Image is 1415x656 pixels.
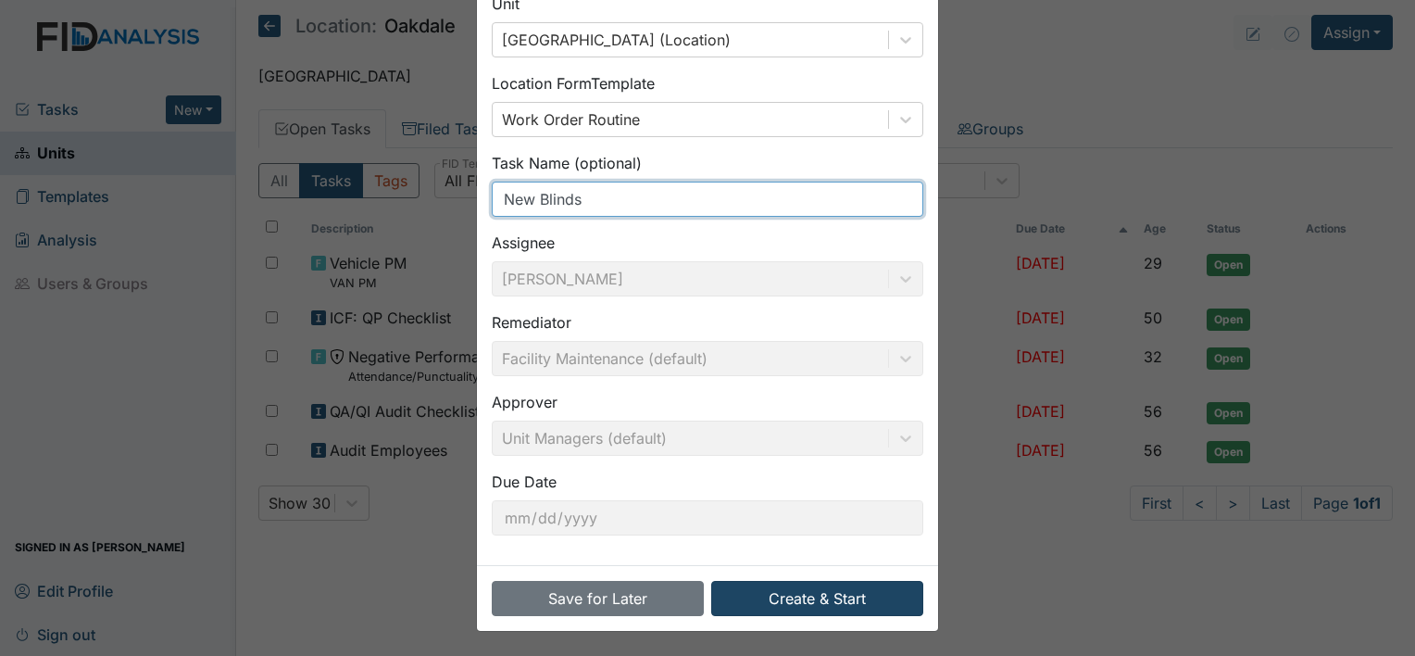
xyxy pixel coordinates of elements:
button: Create & Start [711,581,923,616]
div: [GEOGRAPHIC_DATA] (Location) [502,29,731,51]
label: Location Form Template [492,72,655,95]
label: Assignee [492,232,555,254]
label: Due Date [492,471,557,493]
label: Approver [492,391,557,413]
label: Task Name (optional) [492,152,642,174]
div: Work Order Routine [502,108,640,131]
button: Save for Later [492,581,704,616]
label: Remediator [492,311,571,334]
